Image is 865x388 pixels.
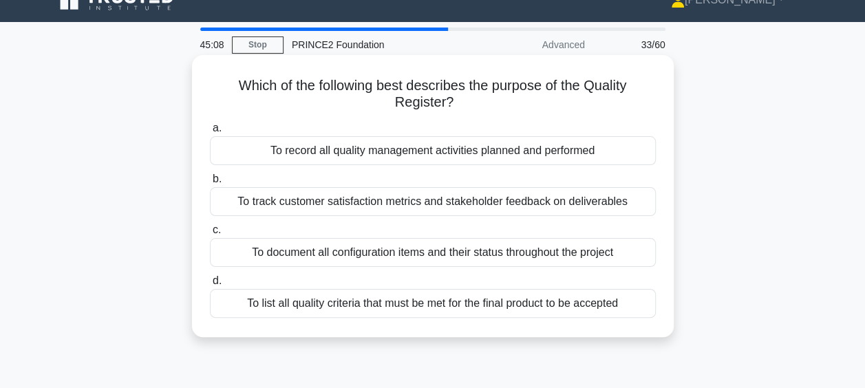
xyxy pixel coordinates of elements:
div: To list all quality criteria that must be met for the final product to be accepted [210,289,656,318]
div: 33/60 [593,31,674,58]
span: d. [213,274,222,286]
div: 45:08 [192,31,232,58]
div: To track customer satisfaction metrics and stakeholder feedback on deliverables [210,187,656,216]
span: b. [213,173,222,184]
div: PRINCE2 Foundation [284,31,473,58]
h5: Which of the following best describes the purpose of the Quality Register? [209,77,657,111]
div: Advanced [473,31,593,58]
span: c. [213,224,221,235]
div: To document all configuration items and their status throughout the project [210,238,656,267]
span: a. [213,122,222,133]
div: To record all quality management activities planned and performed [210,136,656,165]
a: Stop [232,36,284,54]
